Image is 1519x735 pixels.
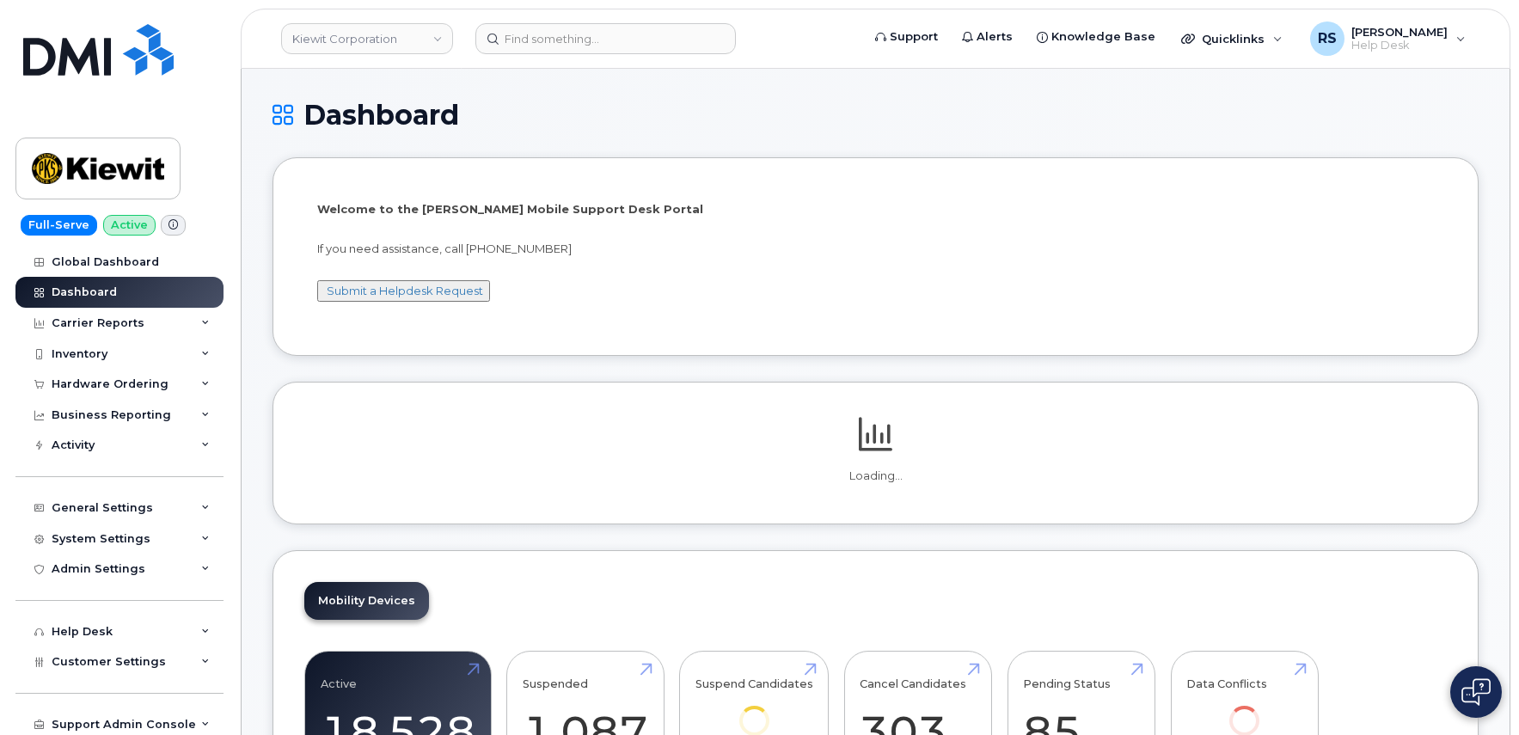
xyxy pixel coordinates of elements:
button: Submit a Helpdesk Request [317,280,490,302]
img: Open chat [1461,678,1491,706]
p: Loading... [304,469,1447,484]
p: Welcome to the [PERSON_NAME] Mobile Support Desk Portal [317,201,1434,217]
p: If you need assistance, call [PHONE_NUMBER] [317,241,1434,257]
h1: Dashboard [273,100,1479,130]
a: Mobility Devices [304,582,429,620]
a: Submit a Helpdesk Request [327,284,483,297]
